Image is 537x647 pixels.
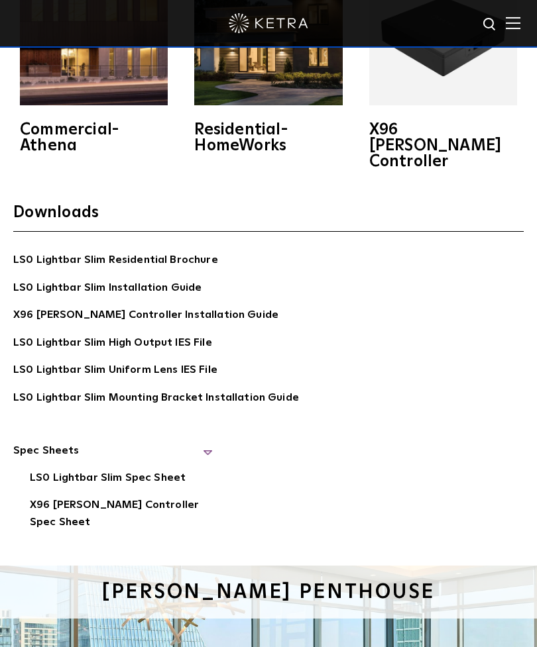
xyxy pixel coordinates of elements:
[482,17,499,33] img: search icon
[30,497,212,532] a: X96 [PERSON_NAME] Controller Spec Sheet
[13,442,212,470] span: Spec Sheets
[13,334,212,354] a: LS0 Lightbar Slim High Output IES File
[13,279,202,299] a: LS0 Lightbar Slim Installation Guide
[13,389,299,409] a: LS0 Lightbar Slim Mounting Bracket Installation Guide
[13,307,278,326] a: X96 [PERSON_NAME] Controller Installation Guide
[506,17,520,29] img: Hamburger%20Nav.svg
[13,362,217,381] a: LS0 Lightbar Slim Uniform Lens IES File
[13,252,218,271] a: LS0 Lightbar Slim Residential Brochure
[20,122,168,154] div: Commercial- Athena
[229,13,308,33] img: ketra-logo-2019-white
[194,122,342,154] div: Residential- HomeWorks
[369,122,517,170] div: X96 [PERSON_NAME] Controller
[13,203,524,232] h3: Downloads
[30,470,186,489] a: LS0 Lightbar Slim Spec Sheet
